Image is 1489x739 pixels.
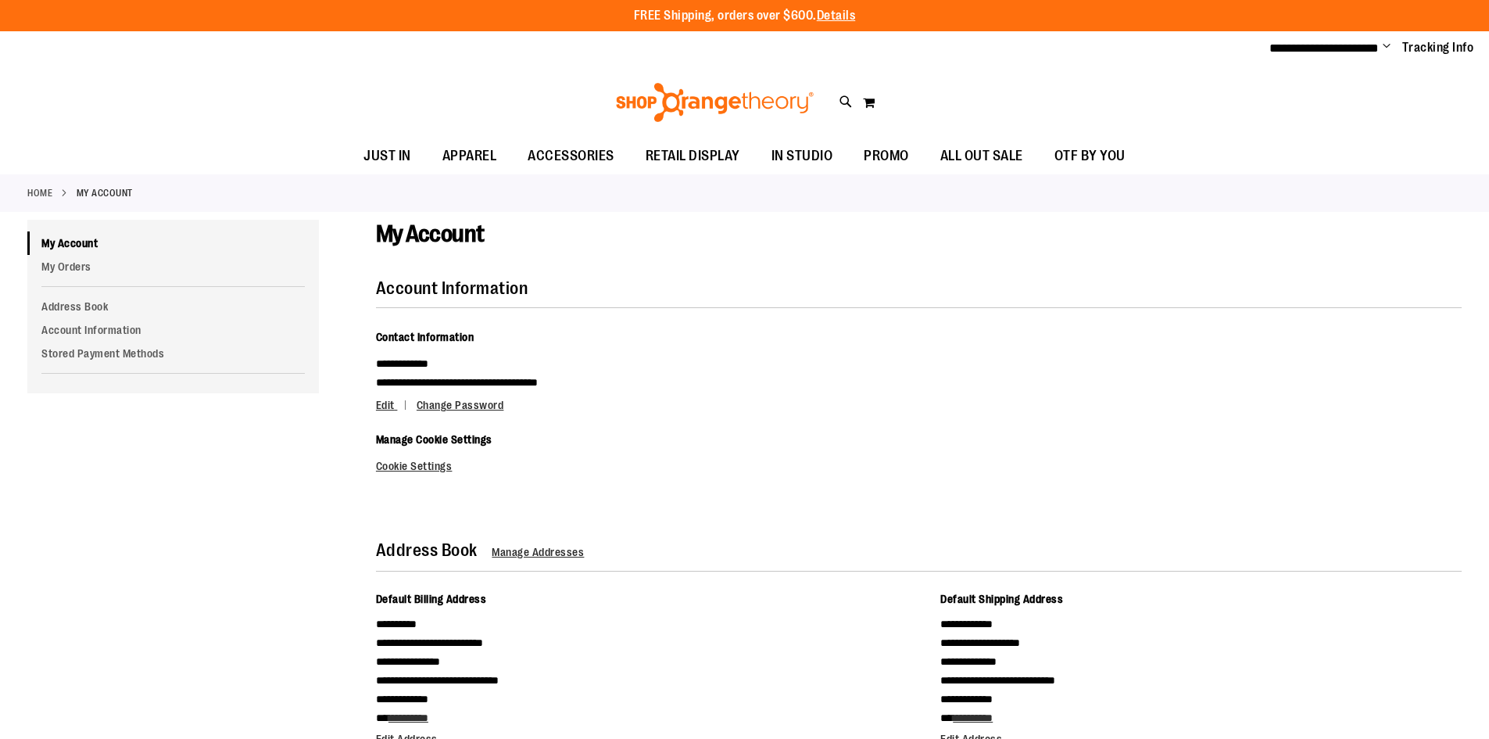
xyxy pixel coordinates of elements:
span: Default Billing Address [376,593,487,605]
a: Manage Addresses [492,546,584,558]
span: ALL OUT SALE [940,138,1023,174]
span: Default Shipping Address [940,593,1063,605]
a: Stored Payment Methods [27,342,319,365]
span: PROMO [864,138,909,174]
strong: Account Information [376,278,528,298]
span: JUST IN [363,138,411,174]
button: Account menu [1383,40,1391,56]
p: FREE Shipping, orders over $600. [634,7,856,25]
strong: Address Book [376,540,478,560]
a: Account Information [27,318,319,342]
a: Tracking Info [1402,39,1474,56]
a: Change Password [417,399,504,411]
span: ACCESSORIES [528,138,614,174]
a: My Orders [27,255,319,278]
img: Shop Orangetheory [614,83,816,122]
a: Cookie Settings [376,460,453,472]
span: Contact Information [376,331,474,343]
a: Details [817,9,856,23]
a: Home [27,186,52,200]
span: APPAREL [442,138,497,174]
a: Edit [376,399,414,411]
a: Address Book [27,295,319,318]
span: Manage Cookie Settings [376,433,492,446]
span: IN STUDIO [771,138,833,174]
span: RETAIL DISPLAY [646,138,740,174]
span: OTF BY YOU [1054,138,1126,174]
a: My Account [27,231,319,255]
span: My Account [376,221,485,247]
span: Edit [376,399,395,411]
strong: My Account [77,186,133,200]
